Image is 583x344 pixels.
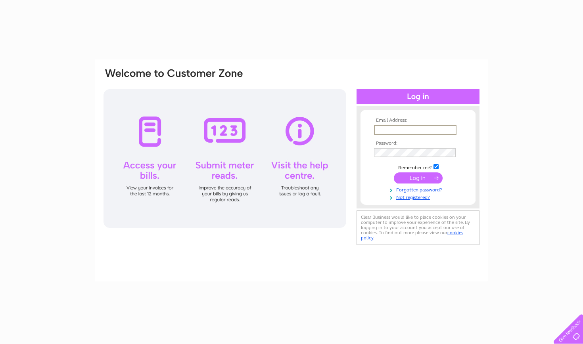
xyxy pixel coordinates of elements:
[374,185,464,193] a: Forgotten password?
[357,210,479,245] div: Clear Business would like to place cookies on your computer to improve your experience of the sit...
[372,118,464,123] th: Email Address:
[372,141,464,146] th: Password:
[361,230,463,241] a: cookies policy
[374,193,464,201] a: Not registered?
[394,172,443,183] input: Submit
[372,163,464,171] td: Remember me?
